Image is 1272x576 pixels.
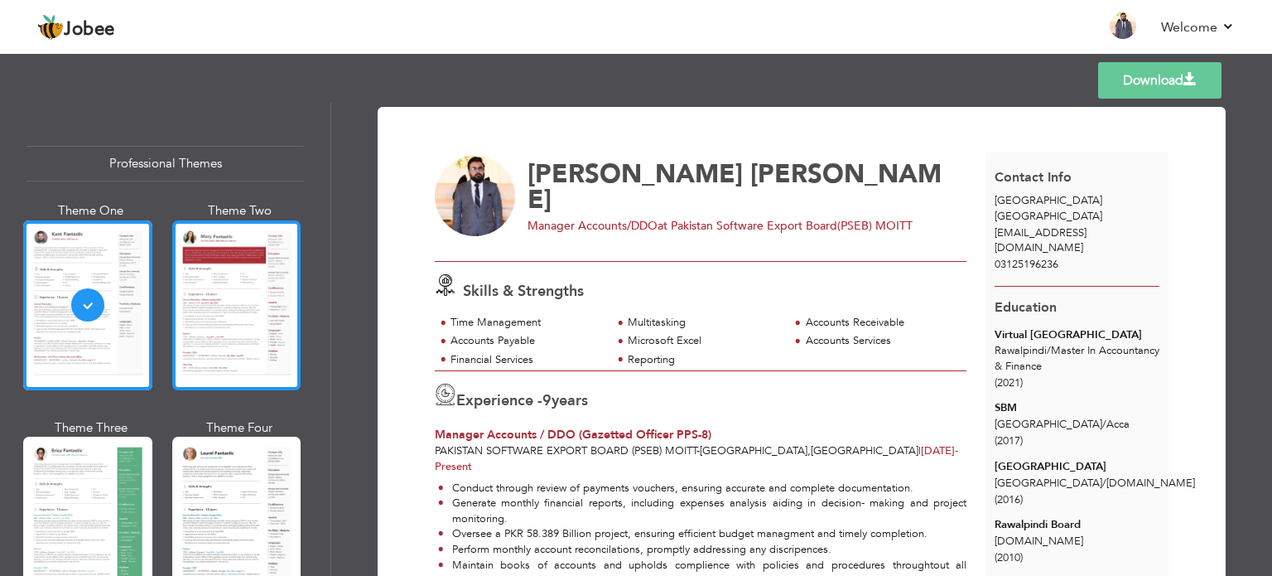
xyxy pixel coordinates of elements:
[456,390,542,411] span: Experience -
[995,400,1159,416] div: SBM
[26,202,156,220] div: Theme One
[806,333,957,349] div: Accounts Services
[995,417,1130,432] span: [GEOGRAPHIC_DATA] Acca
[528,218,658,234] span: Manager Accounts/DDO
[811,443,918,458] span: [GEOGRAPHIC_DATA]
[1102,417,1106,432] span: /
[918,443,921,458] span: |
[435,156,516,237] img: No image
[26,146,304,182] div: Professional Themes
[628,315,779,331] div: Multitasking
[438,542,966,558] li: Perform monthly account reconcilations, promptly addressing any discripences.
[995,298,1057,317] span: Education
[450,352,602,368] div: Financial Services
[995,433,1023,448] span: (2017)
[435,443,696,458] span: Pakistan Software Export Board (PSEB) MOITT
[806,315,957,331] div: Accounts Receivable
[995,327,1159,343] div: Virtual [GEOGRAPHIC_DATA]
[1110,12,1136,39] img: Profile Img
[995,517,1159,533] div: Rawalpindi Board
[995,534,1083,549] span: [DOMAIN_NAME]
[450,333,602,349] div: Accounts Payable
[542,390,552,411] span: 9
[438,496,966,526] li: Generate monthly financial reports, including expenses analysis aiding in decision- making and pr...
[995,550,1023,565] span: (2010)
[438,526,966,542] li: Oversee a PKR 58.389 Billion project, ensuring efficient budget managment and timely completion.
[995,343,1159,374] span: Rawalpindi Master In Accountancy & Finance
[438,481,966,496] li: Conduct through review of payments vouchers, ensuring accurate and complete documentation.
[995,193,1102,208] span: [GEOGRAPHIC_DATA]
[26,419,156,437] div: Theme Three
[807,443,811,458] span: ,
[1047,343,1051,358] span: /
[528,157,942,217] span: [PERSON_NAME]
[176,419,305,437] div: Theme Four
[435,443,958,474] span: Present
[995,209,1102,224] span: [GEOGRAPHIC_DATA]
[37,14,115,41] a: Jobee
[658,218,913,234] span: at Pakistan Software Export Board(PSEB) MOITT
[995,492,1023,507] span: (2016)
[995,375,1023,390] span: (2021)
[64,21,115,39] span: Jobee
[1161,17,1235,37] a: Welcome
[995,225,1086,256] span: [EMAIL_ADDRESS][DOMAIN_NAME]
[995,476,1195,491] span: [GEOGRAPHIC_DATA] [DOMAIN_NAME]
[955,443,958,458] span: -
[921,443,958,458] span: [DATE]
[628,333,779,349] div: Microsoft Excel
[176,202,305,220] div: Theme Two
[1098,62,1221,99] a: Download
[995,459,1159,475] div: [GEOGRAPHIC_DATA]
[995,257,1058,272] span: 03125196236
[542,390,588,412] label: years
[528,157,743,191] span: [PERSON_NAME]
[700,443,807,458] span: [GEOGRAPHIC_DATA]
[37,14,64,41] img: jobee.io
[435,427,711,443] span: Manager Accounts / DDO (Gazetted Officer PPS-8)
[995,168,1072,186] span: Contact Info
[1102,476,1106,491] span: /
[463,281,584,302] span: Skills & Strengths
[696,443,700,458] span: -
[450,315,602,331] div: Time Management
[628,352,779,368] div: Reporting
